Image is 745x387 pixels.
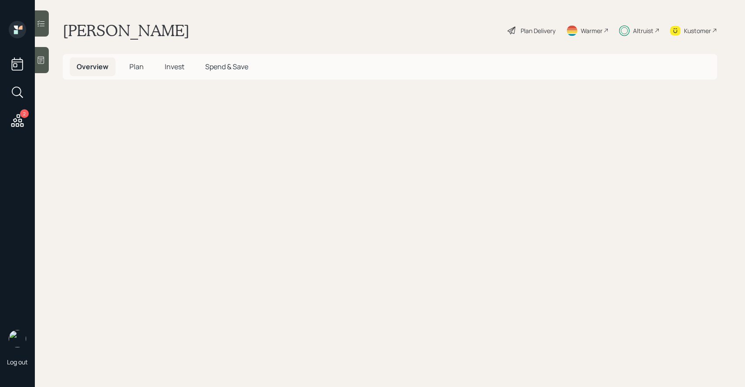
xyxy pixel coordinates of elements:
[633,26,654,35] div: Altruist
[581,26,603,35] div: Warmer
[684,26,711,35] div: Kustomer
[165,62,184,71] span: Invest
[129,62,144,71] span: Plan
[63,21,190,40] h1: [PERSON_NAME]
[20,109,29,118] div: 2
[205,62,248,71] span: Spend & Save
[521,26,555,35] div: Plan Delivery
[77,62,108,71] span: Overview
[9,330,26,347] img: sami-boghos-headshot.png
[7,358,28,366] div: Log out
